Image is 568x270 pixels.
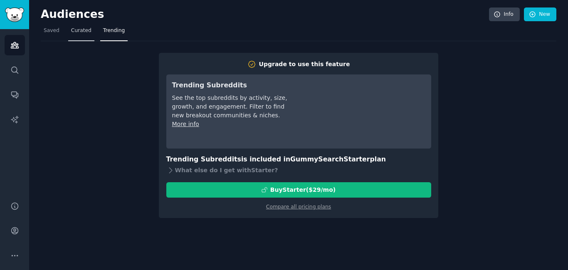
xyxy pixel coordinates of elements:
[68,24,94,41] a: Curated
[270,186,336,194] div: Buy Starter ($ 29 /mo )
[103,27,125,35] span: Trending
[266,204,331,210] a: Compare all pricing plans
[166,182,431,198] button: BuyStarter($29/mo)
[5,7,24,22] img: GummySearch logo
[166,165,431,176] div: What else do I get with Starter ?
[259,60,350,69] div: Upgrade to use this feature
[524,7,556,22] a: New
[44,27,59,35] span: Saved
[489,7,520,22] a: Info
[41,8,489,21] h2: Audiences
[172,94,289,120] div: See the top subreddits by activity, size, growth, and engagement. Filter to find new breakout com...
[172,121,199,127] a: More info
[41,24,62,41] a: Saved
[100,24,128,41] a: Trending
[290,155,370,163] span: GummySearch Starter
[172,80,289,91] h3: Trending Subreddits
[166,154,431,165] h3: Trending Subreddits is included in plan
[71,27,91,35] span: Curated
[301,80,425,143] iframe: YouTube video player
